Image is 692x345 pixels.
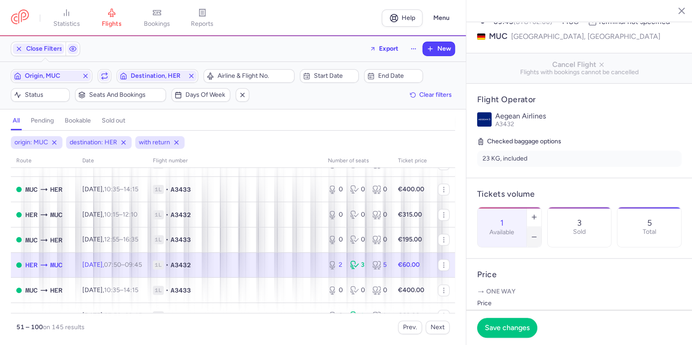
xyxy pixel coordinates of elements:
span: 1L [153,260,164,269]
div: 0 [328,235,343,244]
div: 0 [350,185,365,194]
span: End date [378,72,420,80]
span: – [104,312,142,319]
span: Seats and bookings [89,91,163,99]
p: One way [477,287,682,296]
button: End date [364,69,423,83]
button: Days of week [171,88,230,102]
span: OPEN [16,262,22,268]
span: 1L [153,185,164,194]
th: route [11,154,77,168]
span: Nikos Kazantzakis Airport, Irákleion, Greece [50,285,62,295]
div: 0 [350,210,365,219]
a: statistics [44,8,89,28]
h4: sold out [102,117,125,125]
span: on 145 results [43,323,85,331]
button: Status [11,88,70,102]
time: 07:50 [104,312,121,319]
p: 3 [577,218,582,227]
span: Nikos Kazantzakis Airport, Irákleion, Greece [25,210,38,220]
th: date [77,154,147,168]
span: Franz Josef Strauss, Munich, Germany [50,311,62,321]
span: – [104,185,138,193]
div: 1 [350,311,365,320]
span: Flights with bookings cannot be cancelled [474,69,685,76]
div: 0 [328,185,343,194]
div: 0 [372,210,387,219]
div: 0 [350,286,365,295]
span: 1L [153,210,164,219]
span: – [104,286,138,294]
strong: €400.00 [398,286,424,294]
img: Aegean Airlines logo [477,112,492,127]
span: [DATE], [82,312,142,319]
h4: Tickets volume [477,189,682,199]
span: – [104,211,137,218]
div: 3 [350,260,365,269]
time: 09:45 [125,312,142,319]
span: [DATE], [82,286,138,294]
span: Days of week [185,91,227,99]
div: 0 [372,185,387,194]
p: 5 [647,218,652,227]
span: Save changes [485,324,530,332]
span: Nikos Kazantzakis Airport, Irákleion, Greece [50,235,62,245]
span: Franz Josef Strauss, Munich, Germany [50,210,62,220]
button: Menu [428,9,455,27]
span: 1L [153,235,164,244]
button: New [423,42,455,56]
span: • [166,260,169,269]
span: [DATE], [82,261,142,269]
h4: all [13,117,20,125]
button: Seats and bookings [75,88,166,102]
time: 09:45 [125,261,142,269]
a: Help [382,9,422,27]
span: • [166,235,169,244]
th: Ticket price [393,154,432,168]
strong: 51 – 100 [16,323,43,331]
button: Next [426,321,450,334]
span: Nikos Kazantzakis Airport, Irákleion, Greece [25,260,38,270]
time: 14:15 [123,286,138,294]
h4: Flight Operator [477,95,682,105]
a: bookings [134,8,180,28]
h4: pending [31,117,54,125]
span: • [166,210,169,219]
span: MUC [489,31,507,42]
h4: Price [477,269,682,280]
span: Franz Josef Strauss, Munich, Germany [25,285,38,295]
label: Available [489,229,514,236]
span: OPEN [16,212,22,217]
time: 14:15 [123,185,138,193]
th: Flight number [147,154,322,168]
a: CitizenPlane red outlined logo [11,9,29,26]
div: 2 [328,260,343,269]
span: Close Filters [26,45,62,52]
strong: €400.00 [398,185,424,193]
span: A3433 [171,286,191,295]
strong: €60.00 [398,312,420,319]
span: A3432 [171,260,191,269]
span: [DATE], [82,211,137,218]
time: 07:50 [104,261,121,269]
div: 0 [328,286,343,295]
time: 12:10 [123,211,137,218]
span: Airline & Flight No. [218,72,291,80]
span: with return [139,138,170,147]
p: Aegean Airlines [495,112,682,120]
div: 0 [328,210,343,219]
p: Total [643,228,656,236]
li: 23 KG, included [477,151,682,167]
span: Origin, MUC [25,72,78,80]
div: 0 [328,311,343,320]
button: Close Filters [11,42,66,56]
span: Start date [314,72,355,80]
span: Nikos Kazantzakis Airport, Irákleion, Greece [25,311,38,321]
button: Destination, HER [117,69,198,83]
span: bookings [144,20,170,28]
a: flights [89,8,134,28]
span: Status [25,91,66,99]
span: Export [379,45,398,52]
div: 1 [372,311,387,320]
time: 10:35 [104,185,120,193]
